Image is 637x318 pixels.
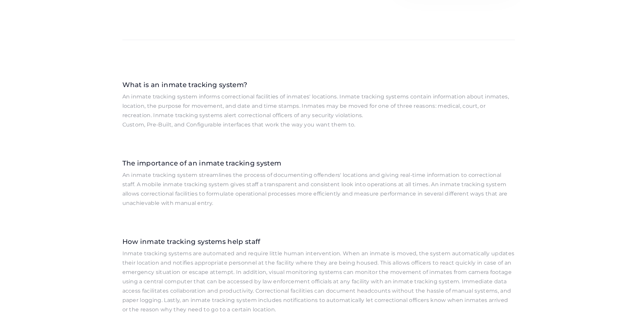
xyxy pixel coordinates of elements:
[122,80,515,89] h3: What is an inmate tracking system?
[122,92,515,120] p: An inmate tracking system informs correctional facilities of inmates' locations. Inmate tracking ...
[122,158,515,168] h3: The importance of an inmate tracking system
[523,246,637,318] iframe: Chat Widget
[122,249,515,314] p: Inmate tracking systems are automated and require little human intervention. When an inmate is mo...
[122,120,515,129] p: Custom, Pre-Built, and Configurable interfaces that work the way you want them to.
[523,246,637,318] div: Widget de chat
[122,237,515,246] h3: How inmate tracking systems help staff
[122,171,515,208] p: An inmate tracking system streamlines the process of documenting offenders' locations and giving ...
